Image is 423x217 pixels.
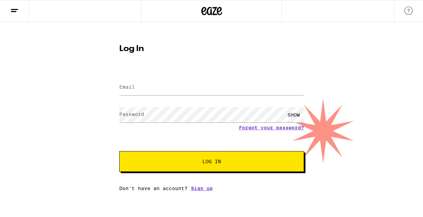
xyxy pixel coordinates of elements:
[191,186,213,191] a: Sign up
[119,80,304,95] input: Email
[283,107,304,122] div: SHOW
[119,186,304,191] div: Don't have an account?
[119,111,144,117] label: Password
[119,84,135,90] label: Email
[202,159,221,164] span: Log In
[119,151,304,172] button: Log In
[119,45,304,53] h1: Log In
[239,125,304,130] a: Forgot your password?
